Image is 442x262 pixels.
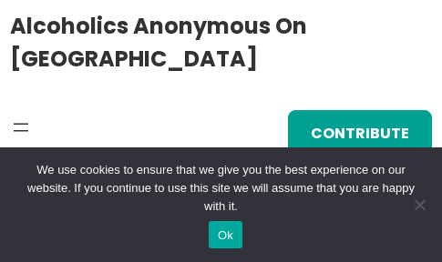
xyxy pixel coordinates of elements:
a: Alcoholics Anonymous on [GEOGRAPHIC_DATA] [10,6,307,78]
nav: Intergroup [10,116,32,138]
a: Contribute [288,110,432,157]
span: No [410,196,428,214]
button: Open menu [10,116,32,138]
span: We use cookies to ensure that we give you the best experience on our website. If you continue to ... [27,161,415,216]
button: Ok [209,221,242,248]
